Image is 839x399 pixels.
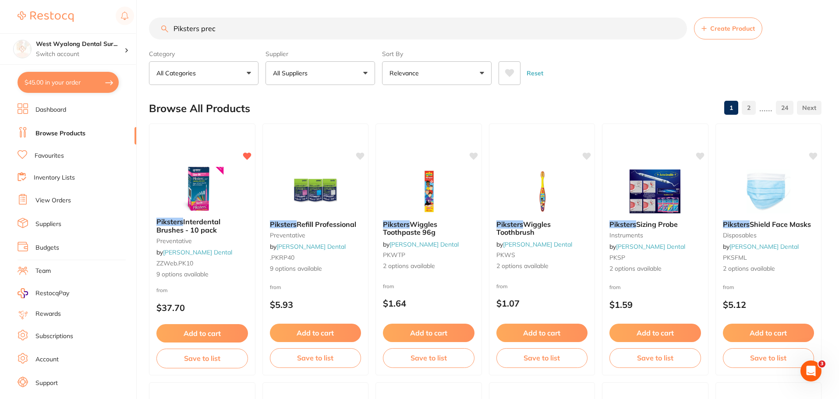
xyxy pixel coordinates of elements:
p: $5.12 [723,300,814,310]
span: PKWS [496,251,515,259]
label: Category [149,50,258,58]
span: by [383,240,459,248]
a: 2 [742,99,756,117]
span: 2 options available [609,265,701,273]
label: Supplier [266,50,375,58]
a: Favourites [35,152,64,160]
em: Piksters [383,220,410,229]
span: by [723,243,799,251]
a: Browse Products [35,129,85,138]
img: West Wyalong Dental Surgery (DentalTown 4) [14,40,31,58]
span: Shield Face Masks [750,220,811,229]
a: 1 [724,99,738,117]
img: Piksters Wiggles Toothbrush [513,169,570,213]
span: from [383,283,394,290]
span: 9 options available [156,270,248,279]
a: Restocq Logo [18,7,74,27]
span: 2 options available [383,262,474,271]
b: Piksters Refill Professional [270,220,361,228]
button: All Suppliers [266,61,375,85]
a: [PERSON_NAME] Dental [163,248,232,256]
button: Save to list [496,348,588,367]
h4: West Wyalong Dental Surgery (DentalTown 4) [36,40,124,49]
a: Rewards [35,310,61,318]
h2: Browse All Products [149,102,250,115]
a: [PERSON_NAME] Dental [276,243,346,251]
a: Team [35,267,51,275]
img: Restocq Logo [18,11,74,22]
a: Suppliers [35,220,61,229]
img: Piksters Shield Face Masks [740,169,797,213]
span: Wiggles Toothpaste 96g [383,220,437,237]
b: Piksters Sizing Probe [609,220,701,228]
p: All Suppliers [273,69,311,78]
span: RestocqPay [35,289,69,298]
span: from [270,284,281,290]
a: 24 [776,99,793,117]
button: Add to cart [609,324,701,342]
a: Inventory Lists [34,173,75,182]
button: Save to list [156,349,248,368]
span: from [156,287,168,293]
input: Search Products [149,18,687,39]
button: $45.00 in your order [18,72,119,93]
span: 2 options available [496,262,588,271]
button: Save to list [723,348,814,367]
b: Piksters Shield Face Masks [723,220,814,228]
b: Piksters Wiggles Toothpaste 96g [383,220,474,237]
small: preventative [156,237,248,244]
button: Add to cart [270,324,361,342]
em: Piksters [609,220,636,229]
span: PKSFML [723,254,747,261]
em: Piksters [496,220,523,229]
span: by [156,248,232,256]
span: from [496,283,508,290]
span: by [496,240,572,248]
a: Budgets [35,244,59,252]
span: 2 options available [723,265,814,273]
em: Piksters [156,217,183,226]
b: Piksters Interdental Brushes - 10 pack [156,218,248,234]
a: RestocqPay [18,288,69,298]
span: PKSP [609,254,625,261]
a: [PERSON_NAME] Dental [729,243,799,251]
b: Piksters Wiggles Toothbrush [496,220,588,237]
span: from [723,284,734,290]
button: Save to list [609,348,701,367]
button: Add to cart [496,324,588,342]
a: View Orders [35,196,71,205]
button: Reset [524,61,546,85]
a: Support [35,379,58,388]
span: by [270,243,346,251]
p: All Categories [156,69,199,78]
a: [PERSON_NAME] Dental [503,240,572,248]
span: Refill Professional [297,220,356,229]
label: Sort By [382,50,492,58]
small: instruments [609,232,701,239]
img: Piksters Sizing Probe [627,169,683,213]
p: Switch account [36,50,124,59]
p: $1.07 [496,298,588,308]
span: Create Product [710,25,755,32]
p: $37.70 [156,303,248,313]
span: Interdental Brushes - 10 pack [156,217,220,234]
span: PKWTP [383,251,405,259]
span: Wiggles Toothbrush [496,220,551,237]
span: from [609,284,621,290]
img: Piksters Refill Professional [287,169,344,213]
p: $5.93 [270,300,361,310]
button: Save to list [383,348,474,367]
button: Create Product [694,18,762,39]
p: Relevance [389,69,422,78]
button: Add to cart [383,324,474,342]
button: All Categories [149,61,258,85]
button: Add to cart [156,324,248,343]
img: Piksters Wiggles Toothpaste 96g [400,169,457,213]
small: preventative [270,232,361,239]
span: Sizing Probe [636,220,678,229]
span: 3 [818,360,825,367]
small: disposables [723,232,814,239]
span: 9 options available [270,265,361,273]
img: Piksters Interdental Brushes - 10 pack [173,167,230,211]
button: Relevance [382,61,492,85]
